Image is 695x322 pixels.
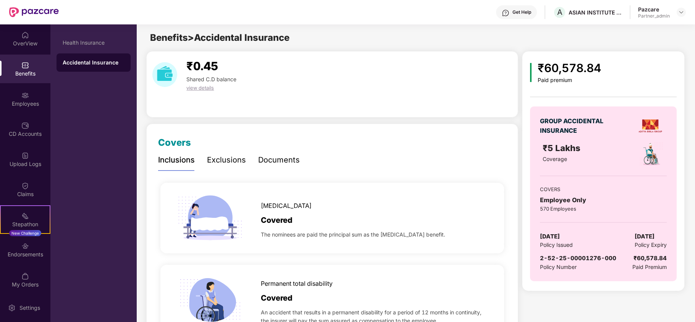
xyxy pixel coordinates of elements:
[186,59,218,73] span: ₹0.45
[21,242,29,250] img: svg+xml;base64,PHN2ZyBpZD0iRW5kb3JzZW1lbnRzIiB4bWxucz0iaHR0cDovL3d3dy53My5vcmcvMjAwMC9zdmciIHdpZH...
[261,292,293,304] span: Covered
[678,9,684,15] img: svg+xml;base64,PHN2ZyBpZD0iRHJvcGRvd24tMzJ4MzIiIHhtbG5zPSJodHRwOi8vd3d3LnczLm9yZy8yMDAwL3N2ZyIgd2...
[635,241,667,249] span: Policy Expiry
[634,254,667,263] div: ₹60,578.84
[540,264,577,270] span: Policy Number
[21,61,29,69] img: svg+xml;base64,PHN2ZyBpZD0iQmVuZWZpdHMiIHhtbG5zPSJodHRwOi8vd3d3LnczLm9yZy8yMDAwL3N2ZyIgd2lkdGg9Ij...
[158,154,195,166] div: Inclusions
[207,154,246,166] div: Exclusions
[538,59,601,77] div: ₹60,578.84
[261,201,312,211] span: [MEDICAL_DATA]
[63,59,124,66] div: Accidental Insurance
[261,214,293,226] span: Covered
[261,230,445,239] span: The nominees are paid the principal sum as the [MEDICAL_DATA] benefit.
[21,122,29,129] img: svg+xml;base64,PHN2ZyBpZD0iQ0RfQWNjb3VudHMiIGRhdGEtbmFtZT0iQ0QgQWNjb3VudHMiIHhtbG5zPSJodHRwOi8vd3...
[9,7,59,17] img: New Pazcare Logo
[158,135,191,150] div: Covers
[261,279,333,288] span: Permanent total disability
[21,31,29,39] img: svg+xml;base64,PHN2ZyBpZD0iSG9tZSIgeG1sbnM9Imh0dHA6Ly93d3cudzMub3JnLzIwMDAvc3ZnIiB3aWR0aD0iMjAiIG...
[17,304,42,312] div: Settings
[186,76,236,82] span: Shared C.D balance
[150,32,289,43] span: Benefits > Accidental Insurance
[540,254,616,262] span: 2-52-25-00001276-000
[21,212,29,220] img: svg+xml;base64,PHN2ZyB4bWxucz0iaHR0cDovL3d3dy53My5vcmcvMjAwMC9zdmciIHdpZHRoPSIyMSIgaGVpZ2h0PSIyMC...
[502,9,509,17] img: svg+xml;base64,PHN2ZyBpZD0iSGVscC0zMngzMiIgeG1sbnM9Imh0dHA6Ly93d3cudzMub3JnLzIwMDAvc3ZnIiB3aWR0aD...
[557,8,562,17] span: A
[639,142,664,166] img: policyIcon
[1,221,50,228] div: Stepathon
[152,62,177,87] img: download
[635,232,655,241] span: [DATE]
[538,77,601,84] div: Paid premium
[21,182,29,190] img: svg+xml;base64,PHN2ZyBpZD0iQ2xhaW0iIHhtbG5zPSJodHRwOi8vd3d3LnczLm9yZy8yMDAwL3N2ZyIgd2lkdGg9IjIwIi...
[21,272,29,280] img: svg+xml;base64,PHN2ZyBpZD0iTXlfT3JkZXJzIiBkYXRhLW5hbWU9Ik15IE9yZGVycyIgeG1sbnM9Imh0dHA6Ly93d3cudz...
[540,205,667,213] div: 570 Employees
[540,116,607,135] div: GROUP ACCIDENTAL INSURANCE
[543,143,583,153] span: ₹5 Lakhs
[21,152,29,159] img: svg+xml;base64,PHN2ZyBpZD0iVXBsb2FkX0xvZ3MiIGRhdGEtbmFtZT0iVXBsb2FkIExvZ3MiIHhtbG5zPSJodHRwOi8vd3...
[543,156,567,162] span: Coverage
[21,92,29,99] img: svg+xml;base64,PHN2ZyBpZD0iRW1wbG95ZWVzIiB4bWxucz0iaHR0cDovL3d3dy53My5vcmcvMjAwMC9zdmciIHdpZHRoPS...
[632,263,667,271] span: Paid Premium
[530,63,532,82] img: icon
[175,183,246,253] img: icon
[9,230,41,236] div: New Challenge
[569,9,622,16] div: ASIAN INSTITUTE OF NEPHROLOGY AND UROLOGY PRIVATE LIMITED
[540,241,573,249] span: Policy Issued
[540,195,667,205] div: Employee Only
[638,13,670,19] div: Partner_admin
[637,113,664,139] img: insurerLogo
[186,85,214,91] span: view details
[540,185,667,193] div: COVERS
[63,40,124,46] div: Health Insurance
[638,6,670,13] div: Pazcare
[540,232,560,241] span: [DATE]
[512,9,531,15] div: Get Help
[8,304,16,312] img: svg+xml;base64,PHN2ZyBpZD0iU2V0dGluZy0yMHgyMCIgeG1sbnM9Imh0dHA6Ly93d3cudzMub3JnLzIwMDAvc3ZnIiB3aW...
[258,154,300,166] div: Documents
